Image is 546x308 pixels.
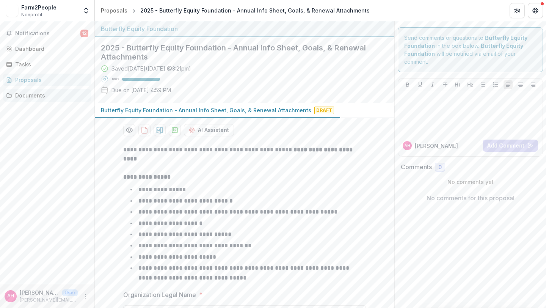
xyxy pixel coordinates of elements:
button: Bold [403,80,412,89]
div: Proposals [15,76,85,84]
nav: breadcrumb [98,5,373,16]
button: Align Center [516,80,525,89]
div: Tasks [15,60,85,68]
h2: Comments [401,163,432,171]
div: Farm2People [21,3,56,11]
img: Farm2People [6,5,18,17]
button: Open entity switcher [81,3,91,18]
button: download-proposal [138,124,151,136]
button: More [81,292,90,301]
button: Add Comment [483,140,538,152]
button: download-proposal [169,124,181,136]
button: Preview ebcc25b5-193f-4b24-8eb3-c534c6e947ef-0.pdf [123,124,135,136]
span: Draft [314,107,334,114]
div: Documents [15,91,85,99]
button: download-proposal [154,124,166,136]
p: Due on [DATE] 4:59 PM [111,86,171,94]
p: Organization Legal Name [123,290,196,299]
div: Butterfly Equity Foundation [101,24,388,33]
p: No comments for this proposal [427,193,515,203]
span: 12 [80,30,88,37]
button: Heading 1 [453,80,462,89]
button: Strike [441,80,450,89]
p: User [62,289,78,296]
p: No comments yet [401,178,540,186]
button: Ordered List [491,80,500,89]
div: Proposals [101,6,127,14]
a: Tasks [3,58,91,71]
a: Dashboard [3,42,91,55]
a: Proposals [3,74,91,86]
button: Partners [510,3,525,18]
div: Send comments or questions to in the box below. will be notified via email of your comment. [398,27,543,72]
button: Underline [416,80,425,89]
button: Italicize [428,80,437,89]
button: Heading 2 [466,80,475,89]
span: Notifications [15,30,80,37]
a: Proposals [98,5,130,16]
button: Get Help [528,3,543,18]
p: [PERSON_NAME][EMAIL_ADDRESS][DOMAIN_NAME] [20,297,78,303]
div: Anna Hopkins [7,294,14,299]
a: Documents [3,89,91,102]
span: 0 [438,164,442,171]
p: [PERSON_NAME] [415,142,458,150]
button: Bullet List [479,80,488,89]
p: [PERSON_NAME] [20,289,59,297]
button: Align Left [504,80,513,89]
div: Anna Hopkins [405,144,410,148]
p: 100 % [111,77,119,82]
div: Saved [DATE] ( [DATE] @ 3:21pm ) [111,64,191,72]
button: Align Right [529,80,538,89]
button: Notifications12 [3,27,91,39]
div: 2025 - Butterfly Equity Foundation - Annual Info Sheet, Goals, & Renewal Attachments [140,6,370,14]
div: Dashboard [15,45,85,53]
h2: 2025 - Butterfly Equity Foundation - Annual Info Sheet, Goals, & Renewal Attachments [101,43,376,61]
p: Butterfly Equity Foundation - Annual Info Sheet, Goals, & Renewal Attachments [101,106,311,114]
span: Nonprofit [21,11,42,18]
button: AI Assistant [184,124,234,136]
